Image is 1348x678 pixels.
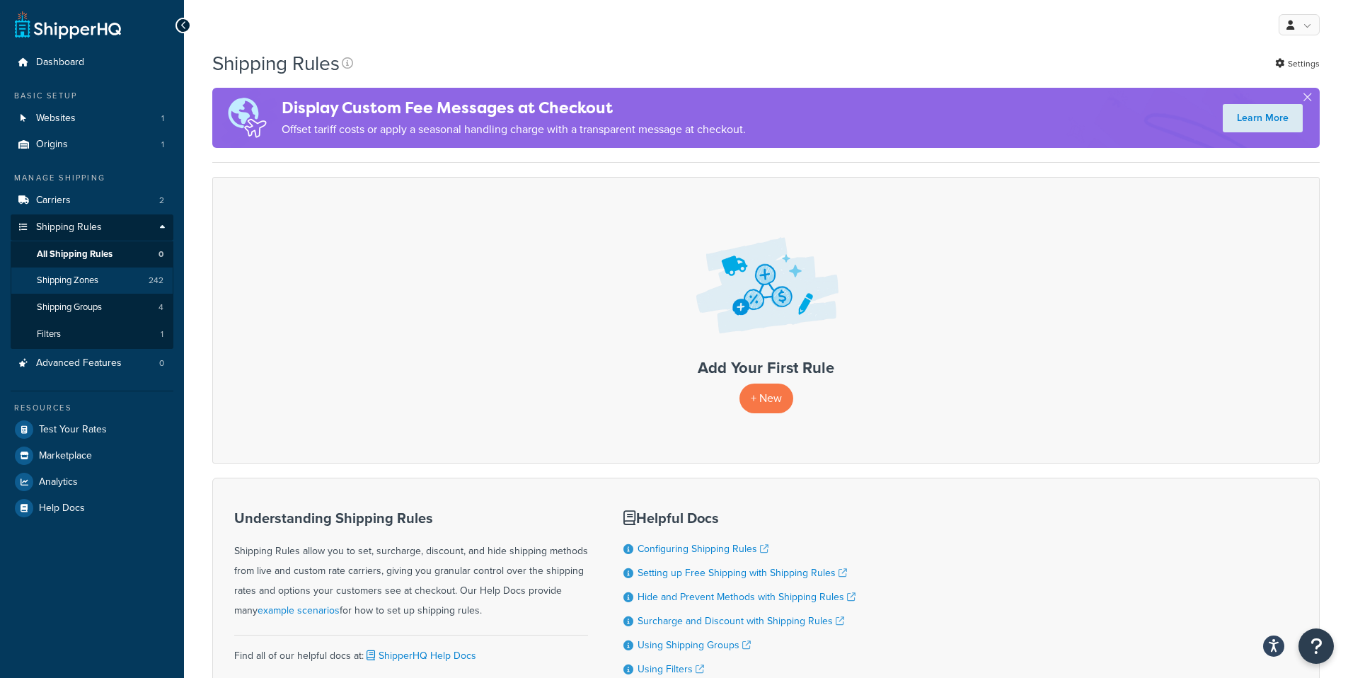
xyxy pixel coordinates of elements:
span: 1 [161,113,164,125]
span: Carriers [36,195,71,207]
span: 0 [159,248,163,260]
li: Shipping Zones [11,268,173,294]
span: Marketplace [39,450,92,462]
h3: Understanding Shipping Rules [234,510,588,526]
li: Carriers [11,188,173,214]
button: Open Resource Center [1298,628,1334,664]
span: Shipping Groups [37,301,102,314]
a: Configuring Shipping Rules [638,541,768,556]
a: Surcharge and Discount with Shipping Rules [638,614,844,628]
a: Dashboard [11,50,173,76]
li: Advanced Features [11,350,173,377]
span: 1 [161,139,164,151]
span: 1 [161,328,163,340]
a: Filters 1 [11,321,173,347]
span: All Shipping Rules [37,248,113,260]
span: Analytics [39,476,78,488]
a: Shipping Rules [11,214,173,241]
span: Filters [37,328,61,340]
h3: Add Your First Rule [227,360,1305,377]
a: Using Shipping Groups [638,638,751,653]
li: Shipping Groups [11,294,173,321]
a: Marketplace [11,443,173,469]
a: ShipperHQ Home [15,11,121,39]
span: Help Docs [39,502,85,515]
li: Filters [11,321,173,347]
a: Help Docs [11,495,173,521]
span: Origins [36,139,68,151]
span: Shipping Rules [36,222,102,234]
a: Learn More [1223,104,1303,132]
li: Origins [11,132,173,158]
a: Setting up Free Shipping with Shipping Rules [638,565,847,580]
img: duties-banner-06bc72dcb5fe05cb3f9472aba00be2ae8eb53ab6f0d8bb03d382ba314ac3c341.png [212,88,282,148]
a: Using Filters [638,662,704,677]
h4: Display Custom Fee Messages at Checkout [282,96,746,120]
span: Shipping Zones [37,275,98,287]
span: 4 [159,301,163,314]
h1: Shipping Rules [212,50,340,77]
span: 2 [159,195,164,207]
a: Shipping Groups 4 [11,294,173,321]
a: Hide and Prevent Methods with Shipping Rules [638,590,856,604]
li: All Shipping Rules [11,241,173,268]
a: Test Your Rates [11,417,173,442]
a: Websites 1 [11,105,173,132]
div: Shipping Rules allow you to set, surcharge, discount, and hide shipping methods from live and cus... [234,510,588,621]
a: All Shipping Rules 0 [11,241,173,268]
span: Test Your Rates [39,424,107,436]
a: Settings [1275,54,1320,74]
div: Basic Setup [11,90,173,102]
a: Shipping Zones 242 [11,268,173,294]
span: Dashboard [36,57,84,69]
h3: Helpful Docs [623,510,856,526]
div: Resources [11,402,173,414]
a: Carriers 2 [11,188,173,214]
span: 242 [149,275,163,287]
div: Manage Shipping [11,172,173,184]
span: Advanced Features [36,357,122,369]
a: example scenarios [258,603,340,618]
p: + New [739,384,793,413]
span: 0 [159,357,164,369]
a: Origins 1 [11,132,173,158]
a: ShipperHQ Help Docs [364,648,476,663]
a: Analytics [11,469,173,495]
div: Find all of our helpful docs at: [234,635,588,666]
p: Offset tariff costs or apply a seasonal handling charge with a transparent message at checkout. [282,120,746,139]
li: Shipping Rules [11,214,173,349]
li: Websites [11,105,173,132]
a: Advanced Features 0 [11,350,173,377]
span: Websites [36,113,76,125]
